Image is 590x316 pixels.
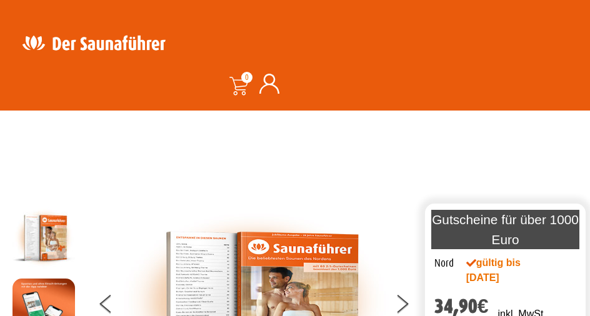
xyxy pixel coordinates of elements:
div: gültig bis [DATE] [466,255,553,285]
img: der-saunafuehrer-2025-nord [12,207,75,269]
p: Gutscheine für über 1000 Euro [431,210,580,249]
span: 0 [241,72,252,83]
div: Nord [434,255,454,272]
